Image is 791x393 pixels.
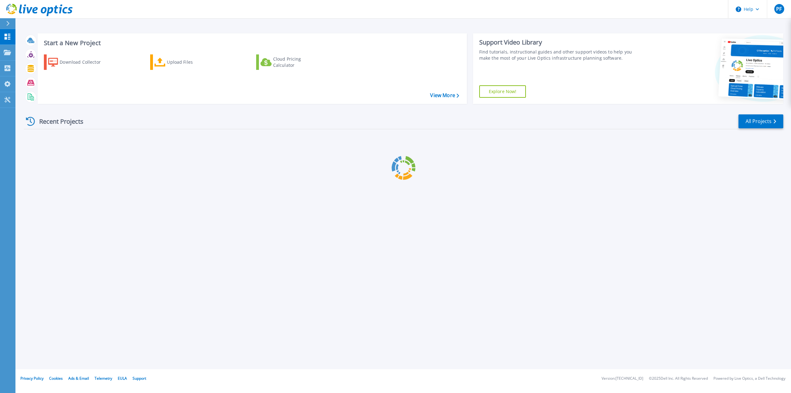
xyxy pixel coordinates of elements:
div: Cloud Pricing Calculator [273,56,323,68]
a: Support [133,376,146,381]
li: Powered by Live Optics, a Dell Technology [713,377,785,381]
div: Download Collector [60,56,109,68]
a: EULA [118,376,127,381]
a: All Projects [738,114,783,128]
div: Support Video Library [479,38,640,46]
a: View More [430,92,459,98]
span: PF [776,6,782,11]
div: Find tutorials, instructional guides and other support videos to help you make the most of your L... [479,49,640,61]
a: Explore Now! [479,85,526,98]
div: Upload Files [167,56,216,68]
a: Cookies [49,376,63,381]
a: Ads & Email [68,376,89,381]
a: Telemetry [95,376,112,381]
a: Download Collector [44,54,113,70]
a: Privacy Policy [20,376,44,381]
h3: Start a New Project [44,40,459,46]
li: © 2025 Dell Inc. All Rights Reserved [649,377,708,381]
a: Cloud Pricing Calculator [256,54,325,70]
li: Version: [TECHNICAL_ID] [602,377,643,381]
div: Recent Projects [24,114,92,129]
a: Upload Files [150,54,219,70]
